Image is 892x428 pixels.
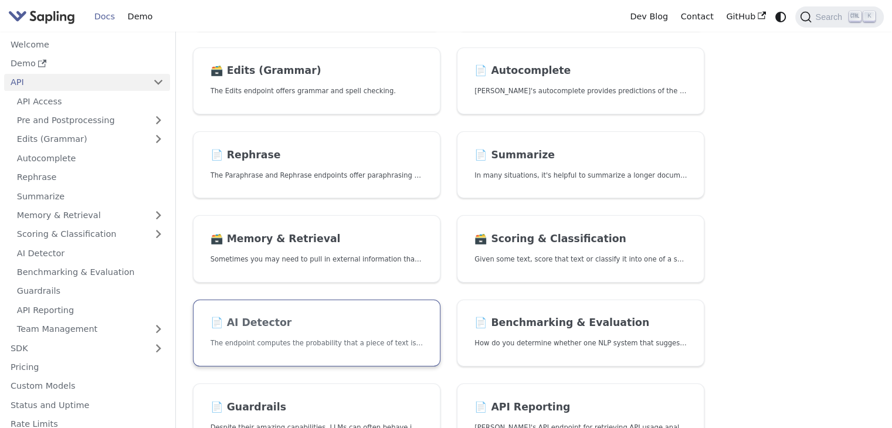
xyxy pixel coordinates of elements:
h2: AI Detector [211,317,423,330]
a: 📄️ Autocomplete[PERSON_NAME]'s autocomplete provides predictions of the next few characters or words [457,47,704,115]
button: Expand sidebar category 'SDK' [147,339,170,356]
a: Dev Blog [623,8,674,26]
a: GitHub [720,8,772,26]
a: Custom Models [4,378,170,395]
h2: API Reporting [474,401,687,414]
p: The Edits endpoint offers grammar and spell checking. [211,86,423,97]
p: In many situations, it's helpful to summarize a longer document into a shorter, more easily diges... [474,170,687,181]
a: 🗃️ Memory & RetrievalSometimes you may need to pull in external information that doesn't fit in t... [193,215,440,283]
a: Rephrase [11,169,170,186]
h2: Rephrase [211,149,423,162]
a: Demo [121,8,159,26]
p: Given some text, score that text or classify it into one of a set of pre-specified categories. [474,254,687,265]
a: Docs [88,8,121,26]
a: API Reporting [11,301,170,318]
a: 📄️ RephraseThe Paraphrase and Rephrase endpoints offer paraphrasing for particular styles. [193,131,440,199]
a: Welcome [4,36,170,53]
button: Switch between dark and light mode (currently system mode) [772,8,789,25]
h2: Autocomplete [474,64,687,77]
h2: Summarize [474,149,687,162]
a: Edits (Grammar) [11,131,170,148]
a: API Access [11,93,170,110]
p: The endpoint computes the probability that a piece of text is AI-generated, [211,338,423,349]
button: Collapse sidebar category 'API' [147,74,170,91]
span: Search [812,12,849,22]
a: Contact [674,8,720,26]
a: 📄️ SummarizeIn many situations, it's helpful to summarize a longer document into a shorter, more ... [457,131,704,199]
a: 🗃️ Scoring & ClassificationGiven some text, score that text or classify it into one of a set of p... [457,215,704,283]
a: Sapling.ai [8,8,79,25]
a: Summarize [11,188,170,205]
img: Sapling.ai [8,8,75,25]
a: AI Detector [11,244,170,261]
a: Pre and Postprocessing [11,112,170,129]
p: Sometimes you may need to pull in external information that doesn't fit in the context size of an... [211,254,423,265]
p: Sapling's autocomplete provides predictions of the next few characters or words [474,86,687,97]
a: Memory & Retrieval [11,207,170,224]
button: Search (Ctrl+K) [795,6,883,28]
a: Autocomplete [11,150,170,167]
p: How do you determine whether one NLP system that suggests edits [474,338,687,349]
a: Scoring & Classification [11,226,170,243]
a: SDK [4,339,147,356]
a: Guardrails [11,283,170,300]
a: Benchmarking & Evaluation [11,264,170,281]
h2: Guardrails [211,401,423,414]
a: 📄️ Benchmarking & EvaluationHow do you determine whether one NLP system that suggests edits [457,300,704,367]
a: 🗃️ Edits (Grammar)The Edits endpoint offers grammar and spell checking. [193,47,440,115]
kbd: K [863,11,875,22]
a: API [4,74,147,91]
h2: Edits (Grammar) [211,64,423,77]
a: 📄️ AI DetectorThe endpoint computes the probability that a piece of text is AI-generated, [193,300,440,367]
a: Team Management [11,321,170,338]
a: Demo [4,55,170,72]
a: Status and Uptime [4,396,170,413]
h2: Memory & Retrieval [211,233,423,246]
a: Pricing [4,359,170,376]
h2: Benchmarking & Evaluation [474,317,687,330]
p: The Paraphrase and Rephrase endpoints offer paraphrasing for particular styles. [211,170,423,181]
h2: Scoring & Classification [474,233,687,246]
